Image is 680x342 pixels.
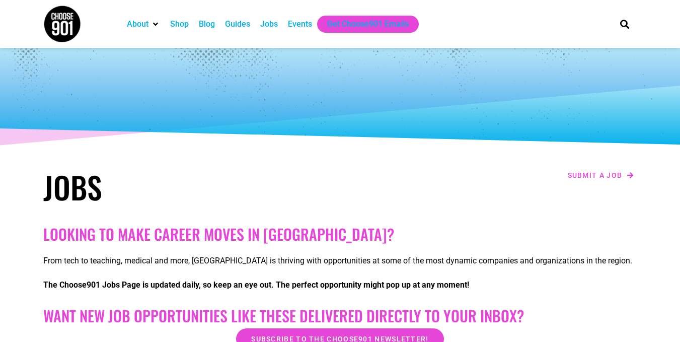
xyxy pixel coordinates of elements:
a: Get Choose901 Emails [327,18,409,30]
a: Submit a job [565,169,637,182]
p: From tech to teaching, medical and more, [GEOGRAPHIC_DATA] is thriving with opportunities at some... [43,255,637,267]
a: Guides [225,18,250,30]
a: Jobs [260,18,278,30]
strong: The Choose901 Jobs Page is updated daily, so keep an eye out. The perfect opportunity might pop u... [43,280,469,290]
div: About [122,16,165,33]
h2: Looking to make career moves in [GEOGRAPHIC_DATA]? [43,225,637,243]
a: Blog [199,18,215,30]
a: Events [288,18,312,30]
span: Submit a job [568,172,623,179]
nav: Main nav [122,16,603,33]
div: Search [616,16,633,32]
a: About [127,18,148,30]
h1: Jobs [43,169,335,205]
h2: Want New Job Opportunities like these Delivered Directly to your Inbox? [43,307,637,325]
a: Shop [170,18,189,30]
